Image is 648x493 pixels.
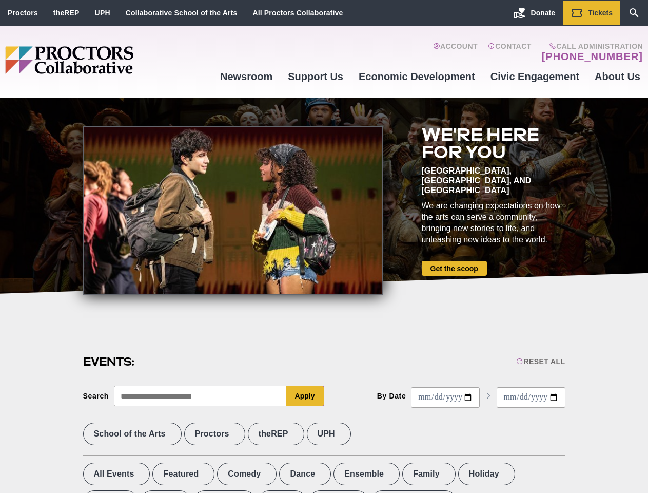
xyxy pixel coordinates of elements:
div: By Date [377,392,406,400]
div: Search [83,392,109,400]
a: Newsroom [212,63,280,90]
a: All Proctors Collaborative [252,9,343,17]
label: School of the Arts [83,423,182,445]
a: Donate [506,1,563,25]
a: About Us [587,63,648,90]
label: theREP [248,423,304,445]
a: Search [620,1,648,25]
h2: Events: [83,354,136,370]
span: Tickets [588,9,613,17]
a: Economic Development [351,63,483,90]
label: Holiday [458,463,515,485]
a: UPH [95,9,110,17]
span: Call Administration [539,42,643,50]
button: Apply [286,386,324,406]
label: Featured [152,463,214,485]
a: Civic Engagement [483,63,587,90]
label: Ensemble [333,463,400,485]
label: Dance [279,463,331,485]
a: Collaborative School of the Arts [126,9,238,17]
label: UPH [307,423,351,445]
label: Family [402,463,456,485]
a: Get the scoop [422,261,487,276]
label: Proctors [184,423,245,445]
a: Account [433,42,478,63]
a: Proctors [8,9,38,17]
a: [PHONE_NUMBER] [542,50,643,63]
div: We are changing expectations on how the arts can serve a community, bringing new stories to life,... [422,200,565,245]
a: theREP [53,9,80,17]
a: Tickets [563,1,620,25]
a: Support Us [280,63,351,90]
a: Contact [488,42,532,63]
span: Donate [531,9,555,17]
label: All Events [83,463,150,485]
div: [GEOGRAPHIC_DATA], [GEOGRAPHIC_DATA], and [GEOGRAPHIC_DATA] [422,166,565,195]
div: Reset All [516,357,565,366]
h2: We're here for you [422,126,565,161]
label: Comedy [217,463,277,485]
img: Proctors logo [5,46,212,74]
